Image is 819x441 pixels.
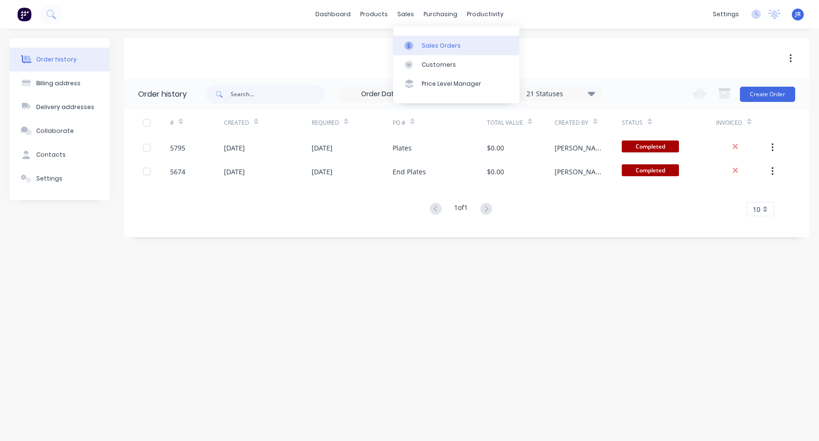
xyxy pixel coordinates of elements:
[10,71,110,95] button: Billing address
[454,202,468,216] div: 1 of 1
[393,119,405,127] div: PO #
[36,127,74,135] div: Collaborate
[487,119,523,127] div: Total Value
[521,89,601,99] div: 21 Statuses
[393,55,519,74] a: Customers
[487,143,504,153] div: $0.00
[393,167,426,177] div: End Plates
[170,110,224,136] div: #
[138,89,187,100] div: Order history
[555,110,622,136] div: Created By
[170,143,185,153] div: 5795
[393,36,519,55] a: Sales Orders
[622,110,716,136] div: Status
[555,167,603,177] div: [PERSON_NAME]
[224,110,312,136] div: Created
[555,119,588,127] div: Created By
[422,41,461,50] div: Sales Orders
[393,74,519,93] a: Price Level Manager
[36,79,81,88] div: Billing address
[312,167,333,177] div: [DATE]
[10,119,110,143] button: Collaborate
[224,119,249,127] div: Created
[36,174,62,183] div: Settings
[462,7,508,21] div: productivity
[10,95,110,119] button: Delivery addresses
[622,119,643,127] div: Status
[36,55,77,64] div: Order history
[170,167,185,177] div: 5674
[716,110,770,136] div: Invoiced
[555,143,603,153] div: [PERSON_NAME]
[355,7,393,21] div: products
[224,143,245,153] div: [DATE]
[753,204,760,214] span: 10
[311,7,355,21] a: dashboard
[10,167,110,190] button: Settings
[487,110,555,136] div: Total Value
[393,143,412,153] div: Plates
[170,119,174,127] div: #
[393,7,419,21] div: sales
[10,143,110,167] button: Contacts
[36,103,94,111] div: Delivery addresses
[312,119,339,127] div: Required
[422,80,481,88] div: Price Level Manager
[10,48,110,71] button: Order history
[231,85,325,104] input: Search...
[36,150,66,159] div: Contacts
[622,164,679,176] span: Completed
[17,7,31,21] img: Factory
[419,7,462,21] div: purchasing
[487,167,504,177] div: $0.00
[716,119,742,127] div: Invoiced
[422,60,456,69] div: Customers
[795,10,801,19] span: JR
[340,87,420,101] input: Order Date
[740,87,795,102] button: Create Order
[312,110,393,136] div: Required
[312,143,333,153] div: [DATE]
[708,7,744,21] div: settings
[622,140,679,152] span: Completed
[224,167,245,177] div: [DATE]
[393,110,487,136] div: PO #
